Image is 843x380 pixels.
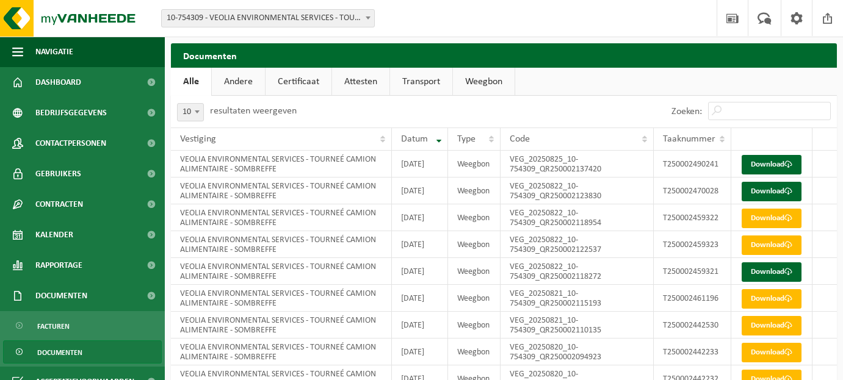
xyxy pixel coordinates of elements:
[401,134,428,144] span: Datum
[742,182,801,201] a: Download
[266,68,331,96] a: Certificaat
[171,177,392,204] td: VEOLIA ENVIRONMENTAL SERVICES - TOURNEÉ CAMION ALIMENTAIRE - SOMBREFFE
[742,155,801,174] a: Download
[654,339,731,365] td: T250002442233
[180,134,216,144] span: Vestiging
[448,258,501,285] td: Weegbon
[742,316,801,335] a: Download
[35,67,81,98] span: Dashboard
[671,107,702,117] label: Zoeken:
[501,204,654,231] td: VEG_20250822_10-754309_QR250002118954
[210,106,297,116] label: resultaten weergeven
[178,104,203,121] span: 10
[448,177,501,204] td: Weegbon
[392,285,448,312] td: [DATE]
[654,177,731,204] td: T250002470028
[171,339,392,365] td: VEOLIA ENVIRONMENTAL SERVICES - TOURNEÉ CAMION ALIMENTAIRE - SOMBREFFE
[392,339,448,365] td: [DATE]
[35,159,81,189] span: Gebruikers
[161,9,375,27] span: 10-754309 - VEOLIA ENVIRONMENTAL SERVICES - TOURNEÉ CAMION ALIMENTAIRE - 5140 SOMBREFFE, RUE DE L...
[171,312,392,339] td: VEOLIA ENVIRONMENTAL SERVICES - TOURNEÉ CAMION ALIMENTAIRE - SOMBREFFE
[448,204,501,231] td: Weegbon
[448,312,501,339] td: Weegbon
[742,289,801,309] a: Download
[392,151,448,177] td: [DATE]
[501,177,654,204] td: VEG_20250822_10-754309_QR250002123830
[392,177,448,204] td: [DATE]
[654,285,731,312] td: T250002461196
[457,134,476,144] span: Type
[171,43,837,67] h2: Documenten
[501,312,654,339] td: VEG_20250821_10-754309_QR250002110135
[501,258,654,285] td: VEG_20250822_10-754309_QR250002118272
[501,231,654,258] td: VEG_20250822_10-754309_QR250002122537
[35,37,73,67] span: Navigatie
[171,68,211,96] a: Alle
[171,151,392,177] td: VEOLIA ENVIRONMENTAL SERVICES - TOURNEÉ CAMION ALIMENTAIRE - SOMBREFFE
[390,68,452,96] a: Transport
[654,231,731,258] td: T250002459323
[392,258,448,285] td: [DATE]
[742,235,801,255] a: Download
[654,312,731,339] td: T250002442530
[171,231,392,258] td: VEOLIA ENVIRONMENTAL SERVICES - TOURNEÉ CAMION ALIMENTAIRE - SOMBREFFE
[742,262,801,282] a: Download
[742,209,801,228] a: Download
[448,339,501,365] td: Weegbon
[171,285,392,312] td: VEOLIA ENVIRONMENTAL SERVICES - TOURNEÉ CAMION ALIMENTAIRE - SOMBREFFE
[162,10,374,27] span: 10-754309 - VEOLIA ENVIRONMENTAL SERVICES - TOURNEÉ CAMION ALIMENTAIRE - 5140 SOMBREFFE, RUE DE L...
[501,151,654,177] td: VEG_20250825_10-754309_QR250002137420
[742,343,801,362] a: Download
[332,68,389,96] a: Attesten
[654,204,731,231] td: T250002459322
[453,68,515,96] a: Weegbon
[35,220,73,250] span: Kalender
[448,285,501,312] td: Weegbon
[663,134,715,144] span: Taaknummer
[35,189,83,220] span: Contracten
[177,103,204,121] span: 10
[3,340,162,364] a: Documenten
[171,204,392,231] td: VEOLIA ENVIRONMENTAL SERVICES - TOURNEÉ CAMION ALIMENTAIRE - SOMBREFFE
[448,151,501,177] td: Weegbon
[392,204,448,231] td: [DATE]
[501,339,654,365] td: VEG_20250820_10-754309_QR250002094923
[171,258,392,285] td: VEOLIA ENVIRONMENTAL SERVICES - TOURNEÉ CAMION ALIMENTAIRE - SOMBREFFE
[510,134,530,144] span: Code
[448,231,501,258] td: Weegbon
[37,315,70,338] span: Facturen
[501,285,654,312] td: VEG_20250821_10-754309_QR250002115193
[654,258,731,285] td: T250002459321
[3,314,162,337] a: Facturen
[392,312,448,339] td: [DATE]
[392,231,448,258] td: [DATE]
[37,341,82,364] span: Documenten
[212,68,265,96] a: Andere
[654,151,731,177] td: T250002490241
[35,250,82,281] span: Rapportage
[35,98,107,128] span: Bedrijfsgegevens
[35,128,106,159] span: Contactpersonen
[35,281,87,311] span: Documenten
